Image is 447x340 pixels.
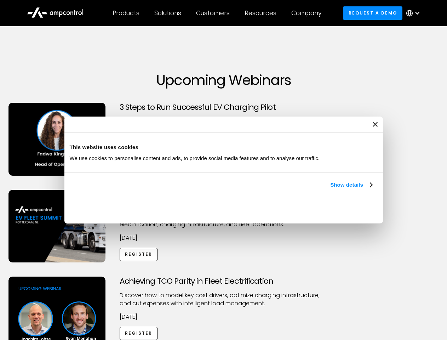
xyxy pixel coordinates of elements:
[245,9,276,17] div: Resources
[120,248,158,261] a: Register
[291,9,321,17] div: Company
[343,6,402,19] a: Request a demo
[113,9,139,17] div: Products
[154,9,181,17] div: Solutions
[273,197,375,218] button: Okay
[373,122,378,127] button: Close banner
[8,72,439,89] h1: Upcoming Webinars
[120,234,328,242] p: [DATE]
[196,9,230,17] div: Customers
[120,103,328,112] h3: 3 Steps to Run Successful EV Charging Pilot
[330,181,372,189] a: Show details
[70,143,378,152] div: This website uses cookies
[70,155,320,161] span: We use cookies to personalise content and ads, to provide social media features and to analyse ou...
[120,313,328,321] p: [DATE]
[120,327,158,340] a: Register
[120,291,328,307] p: Discover how to model key cost drivers, optimize charging infrastructure, and cut expenses with i...
[120,277,328,286] h3: Achieving TCO Parity in Fleet Electrification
